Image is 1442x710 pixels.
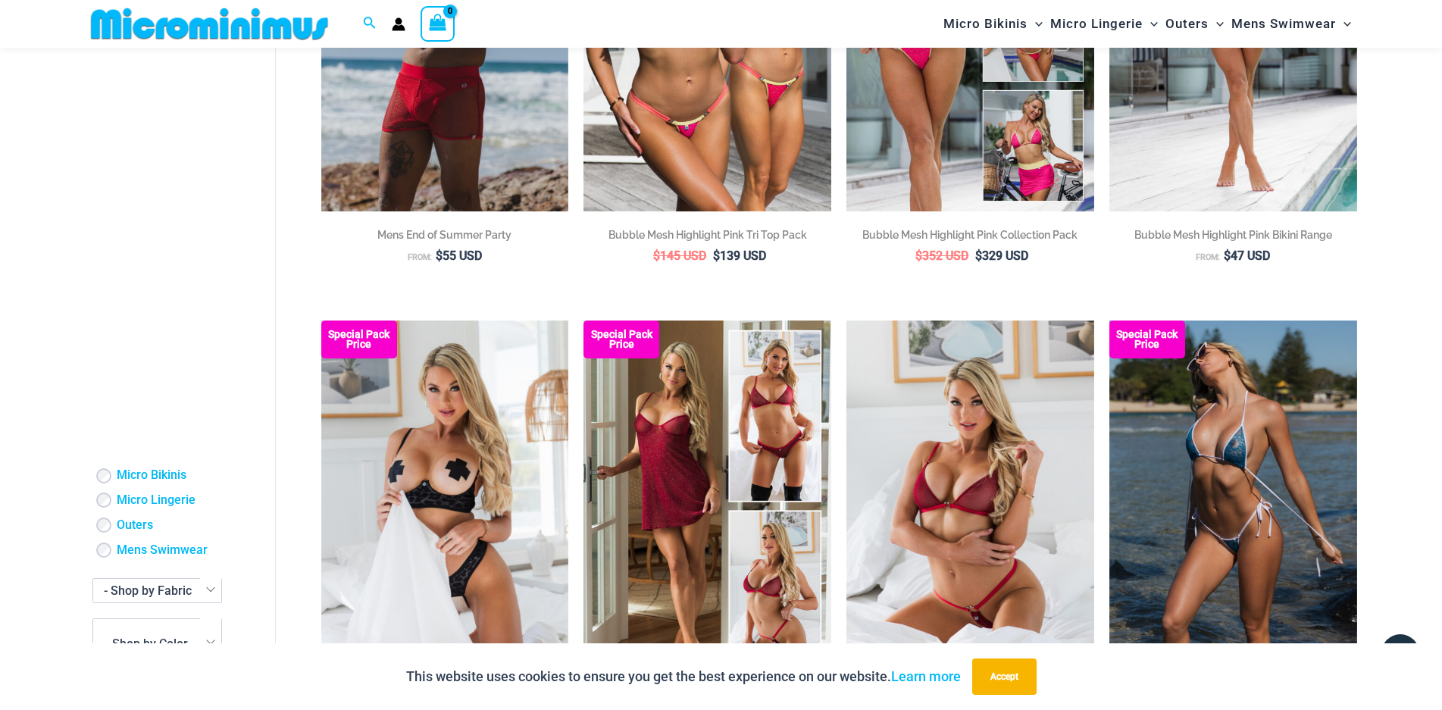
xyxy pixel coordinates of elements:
[92,578,222,603] span: - Shop by Fabric
[117,518,153,533] a: Outers
[421,6,455,41] a: View Shopping Cart, empty
[321,321,569,692] a: Nights Fall Silver Leopard 1036 Bra 6046 Thong 09v2 Nights Fall Silver Leopard 1036 Bra 6046 Thon...
[1109,330,1185,349] b: Special Pack Price
[915,249,922,263] span: $
[1162,5,1228,43] a: OutersMenu ToggleMenu Toggle
[1224,249,1270,263] bdi: 47 USD
[105,636,188,651] span: - Shop by Color
[117,543,208,558] a: Mens Swimwear
[975,249,1028,263] bdi: 329 USD
[92,51,229,354] iframe: TrustedSite Certified
[85,7,334,41] img: MM SHOP LOGO FLAT
[436,249,482,263] bdi: 55 USD
[363,14,377,33] a: Search icon link
[846,321,1094,692] img: Guilty Pleasures Red 1045 Bra 689 Micro 05
[1224,249,1231,263] span: $
[436,249,443,263] span: $
[583,321,831,692] a: Guilty Pleasures Red Collection Pack F Guilty Pleasures Red Collection Pack BGuilty Pleasures Red...
[1028,5,1043,43] span: Menu Toggle
[321,321,569,692] img: Nights Fall Silver Leopard 1036 Bra 6046 Thong 09v2
[1165,5,1209,43] span: Outers
[653,249,660,263] span: $
[1109,227,1357,248] a: Bubble Mesh Highlight Pink Bikini Range
[583,227,831,248] a: Bubble Mesh Highlight Pink Tri Top Pack
[406,665,961,688] p: This website uses cookies to ensure you get the best experience on our website.
[321,330,397,349] b: Special Pack Price
[713,249,766,263] bdi: 139 USD
[1209,5,1224,43] span: Menu Toggle
[117,493,195,508] a: Micro Lingerie
[1050,5,1143,43] span: Micro Lingerie
[583,330,659,349] b: Special Pack Price
[104,583,192,598] span: - Shop by Fabric
[321,227,569,242] h2: Mens End of Summer Party
[713,249,720,263] span: $
[583,321,831,692] img: Guilty Pleasures Red Collection Pack F
[1109,321,1357,692] a: Waves Breaking Ocean 312 Top 456 Bottom 08 Waves Breaking Ocean 312 Top 456 Bottom 04Waves Breaki...
[846,321,1094,692] a: Guilty Pleasures Red 1045 Bra 689 Micro 05Guilty Pleasures Red 1045 Bra 689 Micro 06Guilty Pleasu...
[408,252,432,262] span: From:
[937,2,1358,45] nav: Site Navigation
[1231,5,1336,43] span: Mens Swimwear
[972,658,1037,695] button: Accept
[392,17,405,31] a: Account icon link
[1109,321,1357,692] img: Waves Breaking Ocean 312 Top 456 Bottom 04
[1109,227,1357,242] h2: Bubble Mesh Highlight Pink Bikini Range
[891,668,961,684] a: Learn more
[915,249,968,263] bdi: 352 USD
[653,249,706,263] bdi: 145 USD
[117,468,186,484] a: Micro Bikinis
[846,227,1094,242] h2: Bubble Mesh Highlight Pink Collection Pack
[93,579,221,602] span: - Shop by Fabric
[1046,5,1162,43] a: Micro LingerieMenu ToggleMenu Toggle
[1336,5,1351,43] span: Menu Toggle
[943,5,1028,43] span: Micro Bikinis
[1228,5,1355,43] a: Mens SwimwearMenu ToggleMenu Toggle
[92,619,222,669] span: - Shop by Color
[975,249,982,263] span: $
[321,227,569,248] a: Mens End of Summer Party
[846,227,1094,248] a: Bubble Mesh Highlight Pink Collection Pack
[583,227,831,242] h2: Bubble Mesh Highlight Pink Tri Top Pack
[1143,5,1158,43] span: Menu Toggle
[940,5,1046,43] a: Micro BikinisMenu ToggleMenu Toggle
[93,620,221,668] span: - Shop by Color
[1196,252,1220,262] span: From:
